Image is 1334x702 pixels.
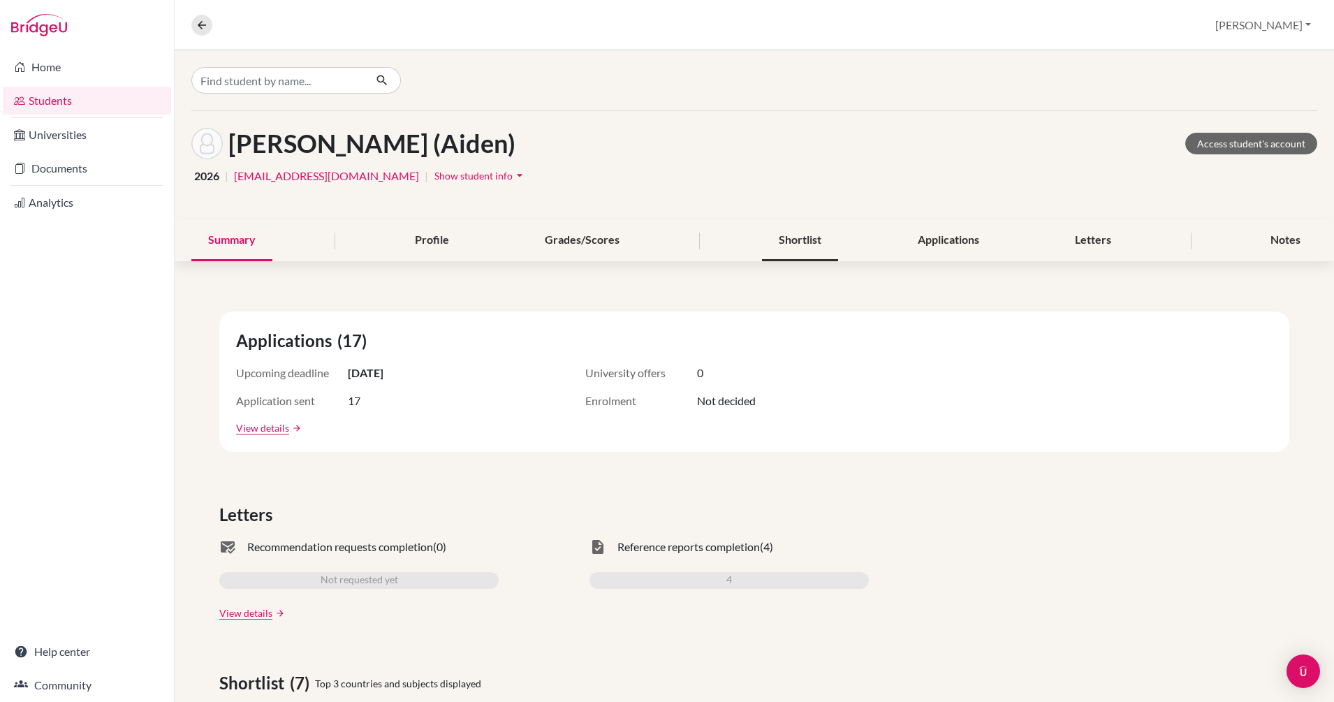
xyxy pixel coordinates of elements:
span: 0 [697,365,703,381]
a: arrow_forward [289,423,302,433]
button: [PERSON_NAME] [1209,12,1317,38]
span: Not requested yet [321,572,398,589]
span: Show student info [434,170,513,182]
a: Access student's account [1185,133,1317,154]
span: Top 3 countries and subjects displayed [315,676,481,691]
div: Profile [398,220,466,261]
div: Open Intercom Messenger [1287,655,1320,688]
span: Enrolment [585,393,697,409]
span: task [589,539,606,555]
a: View details [236,421,289,435]
span: mark_email_read [219,539,236,555]
a: View details [219,606,272,620]
span: (0) [433,539,446,555]
span: Upcoming deadline [236,365,348,381]
span: 4 [726,572,732,589]
span: Letters [219,502,278,527]
span: [DATE] [348,365,383,381]
a: arrow_forward [272,608,285,618]
a: Home [3,53,171,81]
input: Find student by name... [191,67,365,94]
span: (4) [760,539,773,555]
a: Universities [3,121,171,149]
span: Shortlist [219,671,290,696]
a: Students [3,87,171,115]
a: Analytics [3,189,171,217]
span: Recommendation requests completion [247,539,433,555]
span: 2026 [194,168,219,184]
a: Help center [3,638,171,666]
h1: [PERSON_NAME] (Aiden) [228,129,515,159]
span: Not decided [697,393,756,409]
div: Summary [191,220,272,261]
a: [EMAIL_ADDRESS][DOMAIN_NAME] [234,168,419,184]
div: Applications [901,220,996,261]
a: Documents [3,154,171,182]
div: Grades/Scores [528,220,636,261]
a: Community [3,671,171,699]
button: Show student infoarrow_drop_down [434,165,527,187]
span: Reference reports completion [617,539,760,555]
img: Bridge-U [11,14,67,36]
span: University offers [585,365,697,381]
span: 17 [348,393,360,409]
span: (7) [290,671,315,696]
img: Eunchan (Aiden) Ryu's avatar [191,128,223,159]
div: Notes [1254,220,1317,261]
span: | [425,168,428,184]
span: Application sent [236,393,348,409]
i: arrow_drop_down [513,168,527,182]
span: (17) [337,328,372,353]
div: Letters [1058,220,1128,261]
span: | [225,168,228,184]
div: Shortlist [762,220,838,261]
span: Applications [236,328,337,353]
